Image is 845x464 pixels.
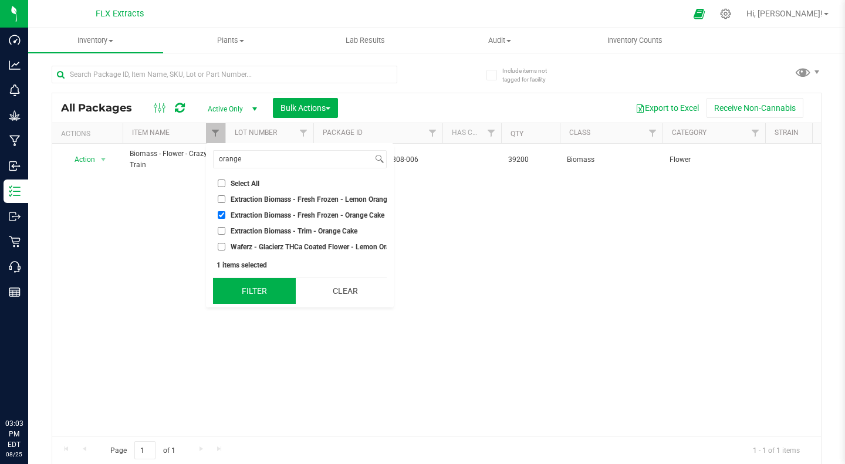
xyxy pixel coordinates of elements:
inline-svg: Inventory [9,185,21,197]
input: 1 [134,441,156,459]
span: Page of 1 [100,441,185,459]
span: Include items not tagged for facility [502,66,561,84]
a: Strain [775,128,799,137]
inline-svg: Manufacturing [9,135,21,147]
button: Bulk Actions [273,98,338,118]
div: Manage settings [718,8,733,19]
div: Actions [61,130,118,138]
p: 03:03 PM EDT [5,418,23,450]
span: Hi, [PERSON_NAME]! [746,9,823,18]
a: Audit [432,28,567,53]
inline-svg: Grow [9,110,21,121]
span: All Packages [61,101,144,114]
a: Lot Number [235,128,277,137]
span: Select All [231,180,259,187]
span: Plants [164,35,298,46]
input: Search Package ID, Item Name, SKU, Lot or Part Number... [52,66,397,83]
inline-svg: Outbound [9,211,21,222]
a: Filter [423,123,442,143]
span: Open Ecommerce Menu [686,2,712,25]
span: Bulk Actions [280,103,330,113]
span: FLX Extracts [96,9,144,19]
a: Package ID [323,128,363,137]
a: Category [672,128,707,137]
span: Audit [433,35,567,46]
input: Extraction Biomass - Fresh Frozen - Lemon Orange Cake [218,195,225,203]
span: Biomass - Flower - Crazy Train [130,148,218,171]
inline-svg: Inbound [9,160,21,172]
input: Select All [218,179,225,187]
span: Extraction Biomass - Trim - Orange Cake [231,228,357,235]
span: 39200 [508,154,553,165]
input: Waferz - Glacierz THCa Coated Flower - Lemon Orange Cake 7g [218,243,225,250]
span: Biomass [567,154,655,165]
a: Inventory Counts [567,28,702,53]
span: Action [64,151,96,168]
a: Filter [482,123,501,143]
button: Clear [304,278,387,304]
a: Qty [511,130,523,138]
span: Lab Results [330,35,401,46]
inline-svg: Analytics [9,59,21,71]
span: Waferz - Glacierz THCa Coated Flower - Lemon Orange Cake 7g [231,243,428,250]
inline-svg: Reports [9,286,21,298]
a: Class [569,128,590,137]
button: Filter [213,278,296,304]
span: select [96,151,111,168]
a: Item Name [132,128,170,137]
inline-svg: Retail [9,236,21,248]
a: Lab Results [298,28,432,53]
button: Receive Non-Cannabis [707,98,803,118]
th: Has COA [442,123,501,144]
span: Extraction Biomass - Fresh Frozen - Orange Cake [231,212,384,219]
input: Extraction Biomass - Fresh Frozen - Orange Cake [218,211,225,219]
input: Extraction Biomass - Trim - Orange Cake [218,227,225,235]
div: 1 items selected [217,261,383,269]
a: Filter [643,123,663,143]
a: Filter [294,123,313,143]
inline-svg: Monitoring [9,84,21,96]
span: 1 - 1 of 1 items [743,441,809,459]
p: 08/25 [5,450,23,459]
a: Filter [206,123,225,143]
a: Plants [163,28,298,53]
a: Inventory [28,28,163,53]
button: Export to Excel [628,98,707,118]
inline-svg: Call Center [9,261,21,273]
span: Inventory [28,35,163,46]
input: Search [214,151,373,168]
a: Filter [746,123,765,143]
span: Flower [670,154,758,165]
span: Inventory Counts [591,35,678,46]
span: Extraction Biomass - Fresh Frozen - Lemon Orange Cake [231,196,408,203]
inline-svg: Dashboard [9,34,21,46]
